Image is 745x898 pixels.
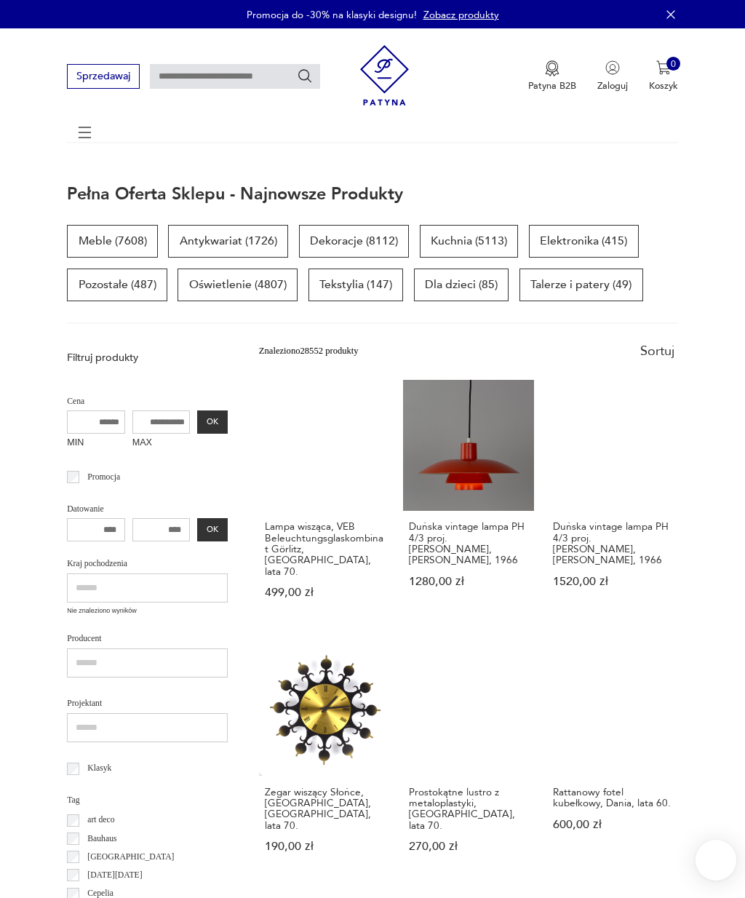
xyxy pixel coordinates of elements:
p: Producent [67,632,228,646]
button: 0Koszyk [649,60,678,92]
div: Sortuj według daty dodania [640,344,677,359]
a: Rattanowy fotel kubełkowy, Dania, lata 60.Rattanowy fotel kubełkowy, Dania, lata 60.600,00 zł [547,645,678,878]
a: Pozostałe (487) [67,269,167,301]
p: Datowanie [67,502,228,517]
img: Ikonka użytkownika [605,60,620,75]
button: Zaloguj [597,60,628,92]
iframe: Smartsupp widget button [696,840,736,881]
h3: Zegar wiszący Słońce, [GEOGRAPHIC_DATA], [GEOGRAPHIC_DATA], lata 70. [265,787,384,831]
p: Projektant [67,696,228,711]
p: Nie znaleziono wyników [67,606,228,616]
p: Kraj pochodzenia [67,557,228,571]
p: Koszyk [649,79,678,92]
button: Sprzedawaj [67,64,139,88]
p: art deco [87,813,114,827]
p: Zaloguj [597,79,628,92]
p: 1520,00 zł [553,576,672,587]
p: Klasyk [87,761,111,776]
p: 190,00 zł [265,841,384,852]
p: Bauhaus [87,832,116,846]
h3: Duńska vintage lampa PH 4/3 proj. [PERSON_NAME], [PERSON_NAME], 1966 [409,521,528,565]
p: Patyna B2B [528,79,576,92]
a: Prostokątne lustro z metaloplastyki, Niemcy, lata 70.Prostokątne lustro z metaloplastyki, [GEOGRA... [403,645,534,878]
p: 270,00 zł [409,841,528,852]
a: Sprzedawaj [67,73,139,82]
a: Elektronika (415) [529,225,639,258]
h3: Prostokątne lustro z metaloplastyki, [GEOGRAPHIC_DATA], lata 70. [409,787,528,831]
p: [DATE][DATE] [87,868,142,883]
a: Lampa wisząca, VEB Beleuchtungsglaskombinat Görlitz, Niemcy, lata 70.Lampa wisząca, VEB Beleuchtu... [259,380,390,624]
p: Filtruj produkty [67,351,228,365]
button: Szukaj [297,68,313,84]
a: Talerze i patery (49) [519,269,643,301]
h3: Rattanowy fotel kubełkowy, Dania, lata 60. [553,787,672,809]
p: Promocja [87,470,120,485]
p: Cena [67,394,228,409]
h3: Duńska vintage lampa PH 4/3 proj. [PERSON_NAME], [PERSON_NAME], 1966 [553,521,672,565]
h1: Pełna oferta sklepu - najnowsze produkty [67,186,403,204]
button: OK [197,518,227,541]
a: Oświetlenie (4807) [178,269,298,301]
a: Zegar wiszący Słońce, Weimar, Niemcy, lata 70.Zegar wiszący Słońce, [GEOGRAPHIC_DATA], [GEOGRAPHI... [259,645,390,878]
div: 0 [666,57,681,71]
p: Tag [67,793,228,808]
p: Promocja do -30% na klasyki designu! [247,8,417,22]
a: Kuchnia (5113) [420,225,519,258]
p: 499,00 zł [265,587,384,598]
img: Ikona medalu [545,60,559,76]
a: Meble (7608) [67,225,158,258]
label: MAX [132,434,191,454]
button: OK [197,410,227,434]
a: Dekoracje (8112) [299,225,410,258]
img: Patyna - sklep z meblami i dekoracjami vintage [360,40,409,111]
button: Patyna B2B [528,60,576,92]
p: [GEOGRAPHIC_DATA] [87,850,174,865]
label: MIN [67,434,125,454]
a: Dla dzieci (85) [414,269,509,301]
a: Zobacz produkty [423,8,499,22]
a: Antykwariat (1726) [168,225,288,258]
a: Tekstylia (147) [308,269,404,301]
img: Ikona koszyka [656,60,671,75]
a: Duńska vintage lampa PH 4/3 proj. Poul Henningsen, Louis Poulsen, 1966Duńska vintage lampa PH 4/3... [547,380,678,624]
p: 1280,00 zł [409,576,528,587]
a: Duńska vintage lampa PH 4/3 proj. Poul Henningsen, Louis Poulsen, 1966Duńska vintage lampa PH 4/3... [403,380,534,624]
a: Ikona medaluPatyna B2B [528,60,576,92]
p: 600,00 zł [553,819,672,830]
h3: Lampa wisząca, VEB Beleuchtungsglaskombinat Görlitz, [GEOGRAPHIC_DATA], lata 70. [265,521,384,576]
div: Znaleziono 28552 produkty [259,344,359,359]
